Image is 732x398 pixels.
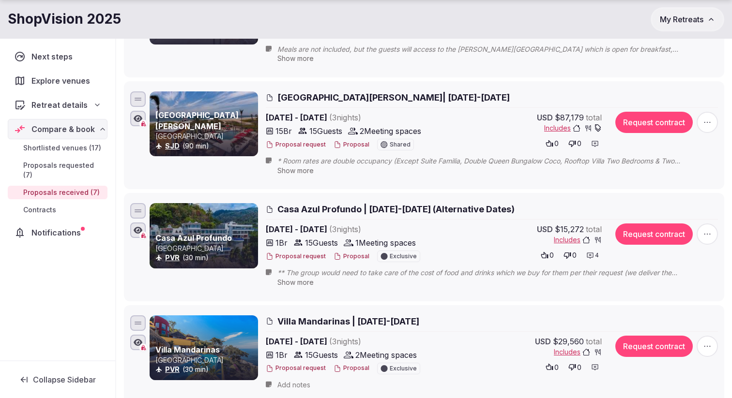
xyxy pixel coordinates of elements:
span: Meals are not included, but the guests will access to the [PERSON_NAME][GEOGRAPHIC_DATA] which is... [277,44,700,54]
button: Request contract [615,112,693,133]
span: Retreat details [31,99,88,111]
a: Proposals received (7) [8,186,107,199]
span: [DATE] - [DATE] [266,336,436,347]
button: Includes [554,347,602,357]
span: Exclusive [390,253,417,259]
span: My Retreats [660,15,703,24]
span: 0 [572,251,577,260]
span: Exclusive [390,366,417,371]
button: Proposal request [266,364,326,372]
span: 1 Br [275,237,288,249]
span: $87,179 [555,112,584,123]
span: 0 [554,139,559,148]
button: Proposal request [266,252,326,261]
a: PVR [165,365,180,373]
span: Add notes [277,380,310,390]
span: Next steps [31,51,76,62]
span: Show more [277,166,314,175]
span: 0 [577,363,581,372]
span: Proposals requested (7) [23,161,104,180]
span: USD [537,223,553,235]
div: (30 min) [155,365,256,374]
button: Includes [554,235,602,245]
span: Casa Azul Profundo | [DATE]-[DATE] (Alternative Dates) [277,203,515,215]
p: [GEOGRAPHIC_DATA] [155,244,256,253]
span: 2 Meeting spaces [360,125,421,137]
span: ( 3 night s ) [329,113,361,122]
span: $15,272 [555,223,584,235]
span: Proposals received (7) [23,188,100,197]
p: [GEOGRAPHIC_DATA] [155,355,256,365]
span: Compare & book [31,123,95,135]
button: SJD [165,141,180,151]
button: 0 [561,249,579,262]
span: 4 [595,251,599,260]
span: 0 [577,139,581,148]
span: 15 Guests [305,237,338,249]
button: Proposal [334,364,369,372]
a: Contracts [8,203,107,217]
a: Shortlisted venues (17) [8,141,107,155]
span: [DATE] - [DATE] [266,112,436,123]
span: total [586,223,602,235]
button: 0 [538,249,557,262]
span: USD [537,112,553,123]
button: 0 [565,137,584,150]
span: total [586,336,602,347]
span: Collapse Sidebar [33,375,96,384]
button: Includes [544,123,602,133]
span: * Room rates are double occupancy (Except Suite Familia, Double Queen Bungalow Coco, Rooftop Vill... [277,156,700,166]
p: [GEOGRAPHIC_DATA] [155,132,256,141]
span: 1 Meeting spaces [355,237,416,249]
span: ** The group would need to take care of the cost of food and drinks which we buy for them per the... [277,268,700,278]
span: Shared [390,142,411,147]
span: $29,560 [553,336,584,347]
button: Proposal request [266,141,326,149]
a: PVR [165,253,180,262]
span: [GEOGRAPHIC_DATA][PERSON_NAME]| [DATE]-[DATE] [277,91,510,103]
button: Request contract [615,336,693,357]
div: (90 min) [155,141,256,151]
h1: ShopVision 2025 [8,10,121,29]
span: 1 Br [275,349,288,361]
a: Proposals requested (7) [8,159,107,182]
a: Next steps [8,46,107,67]
span: Contracts [23,205,56,215]
button: Proposal [334,141,369,149]
span: [DATE] - [DATE] [266,223,436,235]
button: Request contract [615,223,693,245]
a: Notifications [8,222,107,243]
button: 0 [543,137,562,150]
span: 15 Guests [309,125,342,137]
span: 0 [549,251,554,260]
a: Villa Mandarinas [155,345,220,354]
button: Proposal [334,252,369,261]
button: 0 [565,360,584,374]
span: ( 3 night s ) [329,337,361,346]
span: Explore venues [31,75,94,87]
button: Collapse Sidebar [8,369,107,390]
span: USD [535,336,551,347]
span: 15 Guests [305,349,338,361]
a: [GEOGRAPHIC_DATA][PERSON_NAME] [155,110,239,131]
span: total [586,112,602,123]
a: Casa Azul Profundo [155,233,232,243]
span: 2 Meeting spaces [355,349,417,361]
span: ( 3 night s ) [329,224,361,234]
span: Villa Mandarinas | [DATE]-[DATE] [277,315,419,327]
span: 15 Br [275,125,292,137]
div: (30 min) [155,253,256,263]
button: PVR [165,253,180,263]
span: Show more [277,54,314,62]
span: Notifications [31,227,85,238]
button: PVR [165,365,180,374]
span: 0 [554,363,559,372]
a: Explore venues [8,71,107,91]
span: Shortlisted venues (17) [23,143,101,153]
button: My Retreats [651,7,724,31]
a: SJD [165,142,180,150]
button: 0 [543,360,562,374]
